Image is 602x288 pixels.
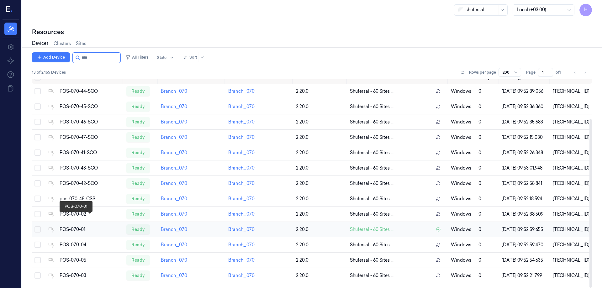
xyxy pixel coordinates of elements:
[502,257,548,264] div: [DATE] 09:52:54.635
[350,165,393,171] span: Shufersal - 60 Sites ...
[126,224,150,234] div: ready
[469,70,496,75] p: Rows per page
[350,272,393,279] span: Shufersal - 60 Sites ...
[60,165,121,171] div: POS-070-43-SCO
[126,102,150,112] div: ready
[478,149,497,156] div: 0
[553,211,589,217] div: [TECHNICAL_ID]
[502,134,548,141] div: [DATE] 09:52:15.030
[478,242,497,248] div: 0
[296,180,345,187] div: 2.20.0
[553,134,589,141] div: [TECHNICAL_ID]
[478,165,497,171] div: 0
[451,242,473,248] p: windows
[34,165,41,171] button: Select row
[478,119,497,125] div: 0
[126,132,150,142] div: ready
[451,88,473,95] p: windows
[34,149,41,156] button: Select row
[34,119,41,125] button: Select row
[60,103,121,110] div: POS-070-45-SCO
[502,119,548,125] div: [DATE] 09:52:35.683
[451,211,473,217] p: windows
[451,134,473,141] p: windows
[296,88,345,95] div: 2.20.0
[34,134,41,140] button: Select row
[571,68,589,77] nav: pagination
[451,119,473,125] p: windows
[502,165,548,171] div: [DATE] 09:53:01.948
[350,149,393,156] span: Shufersal - 60 Sites ...
[228,165,255,171] a: Branch_070
[296,242,345,248] div: 2.20.0
[553,272,589,279] div: [TECHNICAL_ID]
[76,40,86,47] a: Sites
[556,70,566,75] span: of 1
[478,226,497,233] div: 0
[296,196,345,202] div: 2.20.0
[478,196,497,202] div: 0
[126,148,150,158] div: ready
[34,103,41,110] button: Select row
[553,103,589,110] div: [TECHNICAL_ID]
[502,180,548,187] div: [DATE] 09:52:58.841
[296,165,345,171] div: 2.20.0
[126,178,150,188] div: ready
[228,104,255,109] a: Branch_070
[161,257,187,263] a: Branch_070
[161,104,187,109] a: Branch_070
[553,242,589,248] div: [TECHNICAL_ID]
[161,134,187,140] a: Branch_070
[228,88,255,94] a: Branch_070
[34,196,41,202] button: Select row
[350,180,393,187] span: Shufersal - 60 Sites ...
[350,196,393,202] span: Shufersal - 60 Sites ...
[478,272,497,279] div: 0
[502,196,548,202] div: [DATE] 09:52:18.594
[126,270,150,280] div: ready
[451,226,473,233] p: windows
[161,211,187,217] a: Branch_070
[228,181,255,186] a: Branch_070
[60,134,121,141] div: POS-070-47-SCO
[553,180,589,187] div: [TECHNICAL_ID]
[553,257,589,264] div: [TECHNICAL_ID]
[161,119,187,125] a: Branch_070
[126,255,150,265] div: ready
[502,211,548,217] div: [DATE] 09:52:38.509
[228,242,255,248] a: Branch_070
[553,165,589,171] div: [TECHNICAL_ID]
[478,134,497,141] div: 0
[34,180,41,186] button: Select row
[228,196,255,202] a: Branch_070
[161,242,187,248] a: Branch_070
[296,226,345,233] div: 2.20.0
[478,103,497,110] div: 0
[123,52,151,62] button: All Filters
[350,211,393,217] span: Shufersal - 60 Sites ...
[34,242,41,248] button: Select row
[126,86,150,96] div: ready
[60,119,121,125] div: POS-070-46-SCO
[161,181,187,186] a: Branch_070
[161,227,187,232] a: Branch_070
[526,70,536,75] span: Page
[350,88,393,95] span: Shufersal - 60 Sites ...
[478,211,497,217] div: 0
[350,257,393,264] span: Shufersal - 60 Sites ...
[60,196,121,202] div: pos-070-48-CSS
[126,163,150,173] div: ready
[60,226,121,233] div: POS-070-01
[296,134,345,141] div: 2.20.0
[350,103,393,110] span: Shufersal - 60 Sites ...
[502,226,548,233] div: [DATE] 09:52:59.655
[60,88,121,95] div: POS-070-44-SCO
[228,134,255,140] a: Branch_070
[161,88,187,94] a: Branch_070
[350,134,393,141] span: Shufersal - 60 Sites ...
[126,240,150,250] div: ready
[451,272,473,279] p: windows
[451,165,473,171] p: windows
[502,272,548,279] div: [DATE] 09:52:21.799
[161,150,187,155] a: Branch_070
